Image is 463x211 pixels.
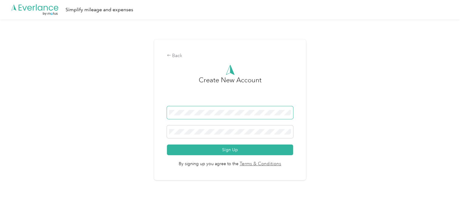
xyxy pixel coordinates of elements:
button: Sign Up [167,145,293,155]
h3: Create New Account [199,75,262,106]
div: Simplify mileage and expenses [66,6,133,14]
span: By signing up you agree to the [167,155,293,167]
a: Terms & Conditions [238,161,281,168]
div: Back [167,52,293,60]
